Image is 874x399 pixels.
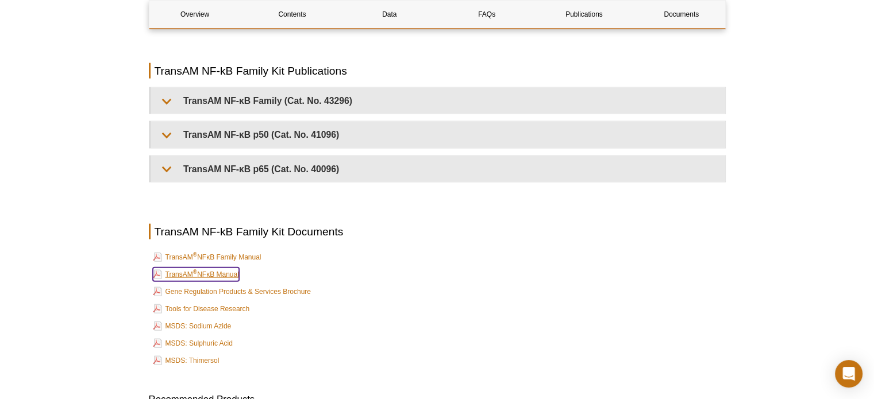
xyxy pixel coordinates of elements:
a: Documents [636,1,727,28]
a: Publications [538,1,630,28]
sup: ® [193,251,197,258]
a: TransAM®NFκB Manual [153,268,239,281]
a: MSDS: Sodium Azide [153,319,232,333]
div: Open Intercom Messenger [835,360,863,388]
a: MSDS: Sulphuric Acid [153,336,233,350]
a: MSDS: Thimersol [153,354,220,367]
a: Gene Regulation Products & Services Brochure [153,285,311,299]
sup: ® [193,269,197,275]
a: Data [344,1,435,28]
a: Overview [149,1,241,28]
summary: TransAM NF-κB Family (Cat. No. 43296) [151,88,725,114]
h2: TransAM NF-kB Family Kit Publications [149,63,726,79]
summary: TransAM NF-κB p50 (Cat. No. 41096) [151,122,725,148]
a: TransAM®NFκB Family Manual [153,250,261,264]
a: Tools for Disease Research [153,302,250,316]
h2: TransAM NF-kB Family Kit Documents [149,224,726,239]
a: FAQs [441,1,532,28]
a: Contents [247,1,338,28]
summary: TransAM NF-κB p65 (Cat. No. 40096) [151,156,725,182]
